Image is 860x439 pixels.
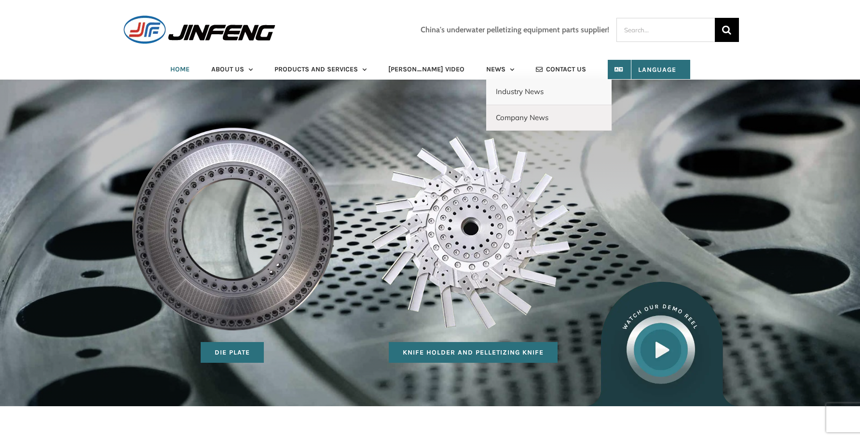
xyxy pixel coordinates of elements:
span: Knife Holder and Pelletizing Knife [403,348,544,357]
a: Knife Holder and Pelletizing Knife [389,342,558,363]
img: Die Plate [122,121,344,342]
span: Language [622,66,676,74]
span: [PERSON_NAME] VIDEO [388,66,464,73]
a: HOME [170,60,190,79]
img: JINFENG Logo [122,14,277,45]
img: Pelletizing Knife [362,121,585,342]
img: landscaper-watch-video-button [585,282,739,406]
span: Industry News [496,87,544,96]
span: CONTACT US [546,66,586,73]
a: landscaper-watch-video-button [585,280,739,292]
a: Industry News [486,79,612,105]
span: PRODUCTS AND SERVICES [274,66,358,73]
span: Die Plate [215,348,250,357]
a: NEWS [486,60,514,79]
a: [PERSON_NAME] VIDEO [388,60,464,79]
span: Company News [496,113,548,122]
span: HOME [170,66,190,73]
h3: China's underwater pelletizing equipment parts supplier! [421,26,609,34]
a: Die Plate [201,342,264,363]
span: NEWS [486,66,505,73]
a: ABOUT US [211,60,253,79]
input: Search [715,18,739,42]
a: CONTACT US [536,60,586,79]
nav: Main Menu [122,60,739,79]
span: ABOUT US [211,66,244,73]
a: PRODUCTS AND SERVICES [274,60,367,79]
a: Company News [486,105,612,131]
input: Search... [616,18,715,42]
